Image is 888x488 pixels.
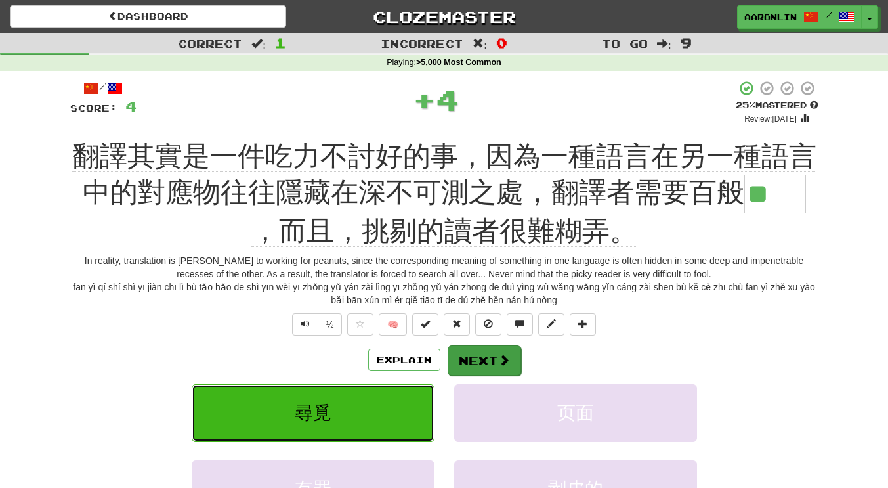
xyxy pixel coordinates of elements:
[602,37,648,50] span: To go
[412,313,438,336] button: Set this sentence to 100% Mastered (alt+m)
[292,313,318,336] button: Play sentence audio (ctl+space)
[379,313,407,336] button: 🧠
[192,384,434,441] button: 尋覓
[251,38,266,49] span: :
[251,215,637,247] span: ，而且，挑剔的讀者很難糊弄。
[413,80,436,120] span: +
[306,5,582,28] a: Clozemaster
[72,141,816,208] span: 翻譯其實是一件吃力不討好的事，因為一種語言在另一種語言中的對應物往往隱藏在深不可測之處，翻譯者需要百般
[737,5,862,29] a: AaronLin /
[125,98,137,114] span: 4
[681,35,692,51] span: 9
[454,384,697,441] button: 页面
[444,313,470,336] button: Reset to 0% Mastered (alt+r)
[178,37,242,50] span: Correct
[275,35,286,51] span: 1
[318,313,343,336] button: ½
[736,100,818,112] div: Mastered
[475,313,501,336] button: Ignore sentence (alt+i)
[557,403,594,423] span: 页面
[657,38,671,49] span: :
[473,38,487,49] span: :
[381,37,463,50] span: Incorrect
[570,313,596,336] button: Add to collection (alt+a)
[736,100,755,110] span: 25 %
[436,83,459,116] span: 4
[10,5,286,28] a: Dashboard
[70,102,117,114] span: Score:
[347,313,373,336] button: Favorite sentence (alt+f)
[416,58,501,67] strong: >5,000 Most Common
[70,280,818,307] div: fān yì qí shí shì yī jiàn chī lì bù tǎo hǎo de shì yīn wèi yī zhǒng yǔ yán zài lìng yī zhǒng yǔ y...
[448,345,521,376] button: Next
[368,349,440,371] button: Explain
[295,403,331,423] span: 尋覓
[70,254,818,280] div: In reality, translation is [PERSON_NAME] to working for peanuts, since the corresponding meaning ...
[289,313,343,336] div: Text-to-speech controls
[70,80,137,97] div: /
[496,35,507,51] span: 0
[538,313,564,336] button: Edit sentence (alt+d)
[826,11,832,20] span: /
[507,313,533,336] button: Discuss sentence (alt+u)
[744,11,797,23] span: AaronLin
[744,114,797,123] small: Review: [DATE]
